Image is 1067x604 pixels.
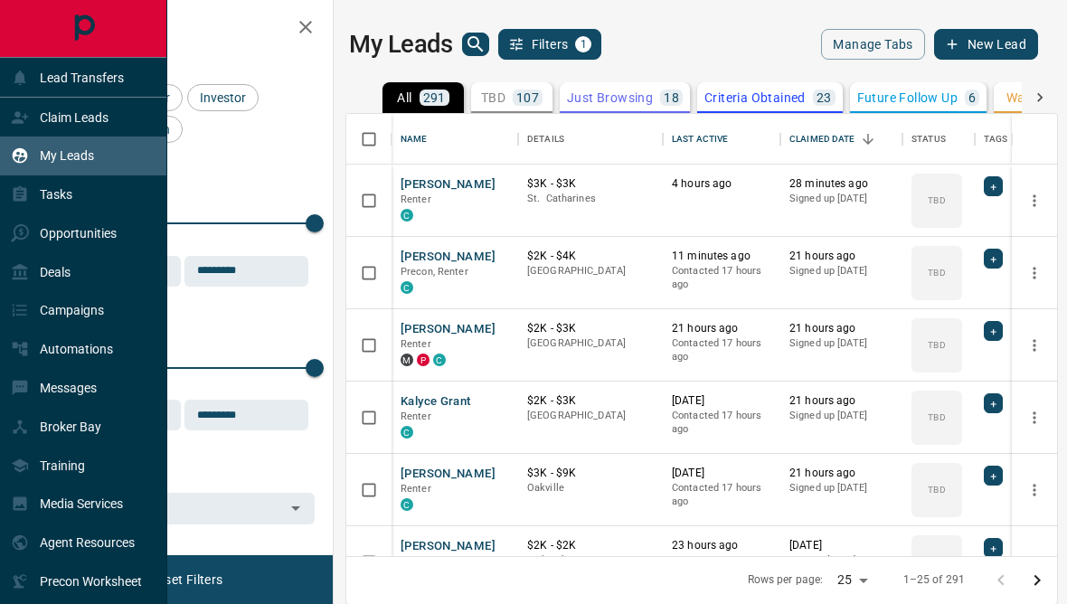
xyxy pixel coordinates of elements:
p: Contacted 17 hours ago [672,409,771,437]
p: [GEOGRAPHIC_DATA] [527,409,654,423]
p: All [397,91,411,104]
div: condos.ca [401,498,413,511]
div: + [984,321,1003,341]
span: Renter [401,411,431,422]
div: + [984,249,1003,269]
div: Investor [187,84,259,111]
p: 28 minutes ago [789,176,893,192]
p: 21 hours ago [789,466,893,481]
button: search button [462,33,489,56]
button: Kalyce Grant [401,393,471,411]
span: + [990,177,996,195]
p: Signed up [DATE] [789,336,893,351]
p: 18 [664,91,679,104]
p: TBD [481,91,505,104]
div: + [984,466,1003,486]
div: + [984,176,1003,196]
p: Contacted 17 hours ago [672,264,771,292]
p: [GEOGRAPHIC_DATA] [527,264,654,278]
p: TBD [928,411,945,424]
p: Signed up [DATE] [789,264,893,278]
div: Name [401,114,428,165]
p: [DATE] [789,538,893,553]
span: + [990,394,996,412]
p: St. Catharines [527,192,654,206]
button: more [1021,260,1048,287]
div: mrloft.ca [401,354,413,366]
div: condos.ca [401,281,413,294]
p: TBD [928,338,945,352]
p: $2K - $3K [527,393,654,409]
p: Future Follow Up [857,91,958,104]
p: 107 [516,91,539,104]
div: Claimed Date [789,114,855,165]
p: $2K - $2K [527,538,654,553]
button: Go to next page [1019,562,1055,599]
p: Rows per page: [748,572,824,588]
span: 1 [577,38,590,51]
button: more [1021,332,1048,359]
p: $3K - $9K [527,466,654,481]
p: $2K - $4K [527,249,654,264]
span: Precon, Renter [401,266,468,278]
button: Filters1 [498,29,602,60]
button: Reset Filters [137,564,234,595]
span: Renter [401,338,431,350]
h1: My Leads [349,30,453,59]
div: Last Active [672,114,728,165]
p: [DATE] [672,393,771,409]
p: [GEOGRAPHIC_DATA] [527,336,654,351]
div: + [984,538,1003,558]
div: condos.ca [401,209,413,222]
p: 21 hours ago [672,321,771,336]
div: Name [392,114,518,165]
div: condos.ca [433,354,446,366]
p: Criteria Obtained [704,91,806,104]
p: 21 hours ago [789,393,893,409]
p: Signed up [DATE] [789,192,893,206]
p: 4 hours ago [672,176,771,192]
span: + [990,539,996,557]
p: Just Browsing [567,91,653,104]
div: Details [527,114,564,165]
p: Signed up [DATE] [789,481,893,495]
div: 25 [830,567,873,593]
p: Contacted 17 hours ago [672,336,771,364]
span: + [990,250,996,268]
p: $3K - $3K [527,176,654,192]
p: Oakville [527,481,654,495]
h2: Filters [58,18,315,40]
p: 291 [423,91,446,104]
p: 1–25 of 291 [903,572,965,588]
div: Last Active [663,114,780,165]
button: [PERSON_NAME] [401,466,496,483]
p: TBD [928,266,945,279]
span: Investor [194,90,252,105]
p: Etobicoke, [GEOGRAPHIC_DATA] [527,553,654,581]
div: Status [902,114,975,165]
button: [PERSON_NAME] [401,321,496,338]
button: [PERSON_NAME] [401,249,496,266]
button: more [1021,404,1048,431]
p: 23 hours ago [672,538,771,553]
div: Status [911,114,946,165]
button: Sort [855,127,881,152]
button: Manage Tabs [821,29,924,60]
p: $2K - $3K [527,321,654,336]
button: more [1021,549,1048,576]
button: [PERSON_NAME] [401,538,496,555]
button: more [1021,477,1048,504]
p: Signed up [DATE] [789,409,893,423]
p: 21 hours ago [789,249,893,264]
p: TBD [928,193,945,207]
div: + [984,393,1003,413]
span: Personal Lead [789,553,893,569]
button: New Lead [934,29,1038,60]
div: Claimed Date [780,114,902,165]
span: Renter [401,193,431,205]
p: TBD [928,483,945,496]
button: [PERSON_NAME] [401,176,496,193]
span: + [990,467,996,485]
div: condos.ca [401,426,413,439]
div: property.ca [417,354,430,366]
